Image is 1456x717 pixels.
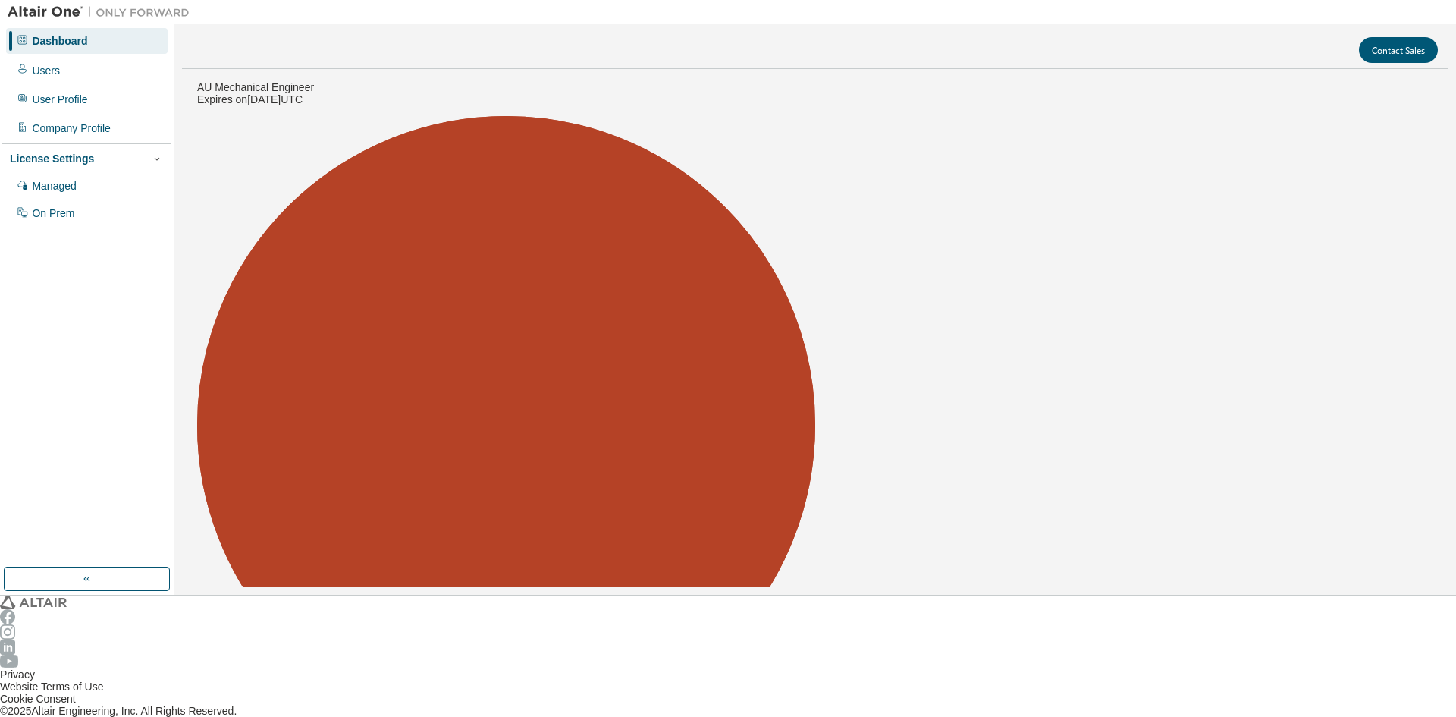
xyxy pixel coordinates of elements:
div: Users [32,64,60,77]
p: Expires on [DATE] UTC [197,93,815,105]
span: AU Mechanical Engineer [197,81,314,93]
div: License Settings [10,153,94,165]
div: Dashboard [32,35,87,47]
div: Company Profile [32,122,111,134]
div: Managed [32,180,76,192]
button: Contact Sales [1359,37,1438,63]
img: Altair One [8,5,197,20]
div: On Prem [32,207,74,219]
div: User Profile [32,93,87,105]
